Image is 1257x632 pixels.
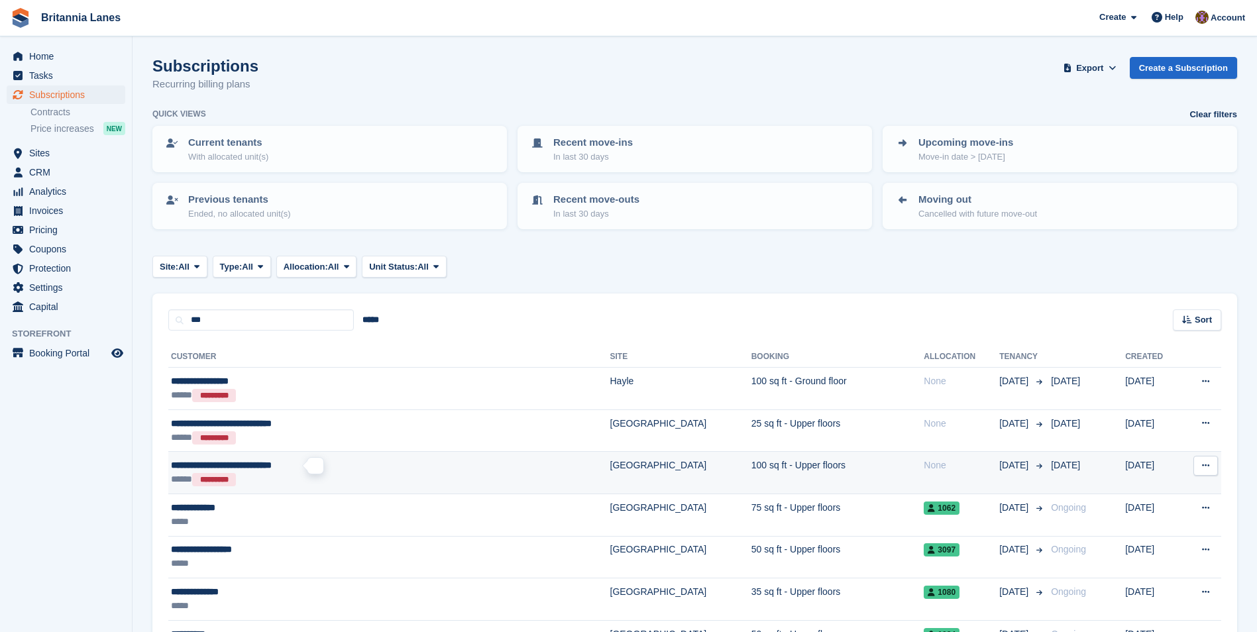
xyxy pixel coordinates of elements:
[553,150,633,164] p: In last 30 days
[1189,108,1237,121] a: Clear filters
[1051,502,1086,513] span: Ongoing
[1165,11,1183,24] span: Help
[1076,62,1103,75] span: Export
[1125,409,1181,452] td: [DATE]
[188,150,268,164] p: With allocated unit(s)
[152,77,258,92] p: Recurring billing plans
[7,344,125,362] a: menu
[751,494,924,536] td: 75 sq ft - Upper floors
[1195,313,1212,327] span: Sort
[30,121,125,136] a: Price increases NEW
[29,163,109,182] span: CRM
[924,346,999,368] th: Allocation
[999,346,1046,368] th: Tenancy
[152,57,258,75] h1: Subscriptions
[884,127,1236,171] a: Upcoming move-ins Move-in date > [DATE]
[7,221,125,239] a: menu
[1125,578,1181,621] td: [DATE]
[178,260,190,274] span: All
[417,260,429,274] span: All
[553,207,639,221] p: In last 30 days
[11,8,30,28] img: stora-icon-8386f47178a22dfd0bd8f6a31ec36ba5ce8667c1dd55bd0f319d3a0aa187defe.svg
[751,452,924,494] td: 100 sq ft - Upper floors
[610,346,751,368] th: Site
[152,108,206,120] h6: Quick views
[29,259,109,278] span: Protection
[152,256,207,278] button: Site: All
[999,458,1031,472] span: [DATE]
[1051,586,1086,597] span: Ongoing
[29,201,109,220] span: Invoices
[1211,11,1245,25] span: Account
[7,297,125,316] a: menu
[1099,11,1126,24] span: Create
[7,47,125,66] a: menu
[918,192,1037,207] p: Moving out
[7,240,125,258] a: menu
[7,144,125,162] a: menu
[610,494,751,536] td: [GEOGRAPHIC_DATA]
[1125,346,1181,368] th: Created
[362,256,446,278] button: Unit Status: All
[30,106,125,119] a: Contracts
[1125,536,1181,578] td: [DATE]
[1125,452,1181,494] td: [DATE]
[1130,57,1237,79] a: Create a Subscription
[103,122,125,135] div: NEW
[7,182,125,201] a: menu
[918,150,1013,164] p: Move-in date > [DATE]
[999,543,1031,556] span: [DATE]
[924,417,999,431] div: None
[751,536,924,578] td: 50 sq ft - Upper floors
[213,256,271,278] button: Type: All
[924,543,959,556] span: 3097
[242,260,253,274] span: All
[999,417,1031,431] span: [DATE]
[999,374,1031,388] span: [DATE]
[29,66,109,85] span: Tasks
[924,586,959,599] span: 1080
[999,585,1031,599] span: [DATE]
[7,66,125,85] a: menu
[1061,57,1119,79] button: Export
[924,501,959,515] span: 1062
[1125,368,1181,410] td: [DATE]
[1195,11,1209,24] img: Andy Collier
[924,458,999,472] div: None
[751,578,924,621] td: 35 sq ft - Upper floors
[610,452,751,494] td: [GEOGRAPHIC_DATA]
[188,135,268,150] p: Current tenants
[36,7,126,28] a: Britannia Lanes
[918,207,1037,221] p: Cancelled with future move-out
[30,123,94,135] span: Price increases
[29,144,109,162] span: Sites
[884,184,1236,228] a: Moving out Cancelled with future move-out
[276,256,357,278] button: Allocation: All
[29,182,109,201] span: Analytics
[519,127,871,171] a: Recent move-ins In last 30 days
[29,297,109,316] span: Capital
[7,201,125,220] a: menu
[1051,376,1080,386] span: [DATE]
[999,501,1031,515] span: [DATE]
[751,368,924,410] td: 100 sq ft - Ground floor
[751,409,924,452] td: 25 sq ft - Upper floors
[29,240,109,258] span: Coupons
[168,346,610,368] th: Customer
[7,163,125,182] a: menu
[220,260,243,274] span: Type:
[610,578,751,621] td: [GEOGRAPHIC_DATA]
[918,135,1013,150] p: Upcoming move-ins
[519,184,871,228] a: Recent move-outs In last 30 days
[553,192,639,207] p: Recent move-outs
[29,278,109,297] span: Settings
[7,259,125,278] a: menu
[154,127,506,171] a: Current tenants With allocated unit(s)
[610,409,751,452] td: [GEOGRAPHIC_DATA]
[7,278,125,297] a: menu
[328,260,339,274] span: All
[154,184,506,228] a: Previous tenants Ended, no allocated unit(s)
[7,85,125,104] a: menu
[29,85,109,104] span: Subscriptions
[109,345,125,361] a: Preview store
